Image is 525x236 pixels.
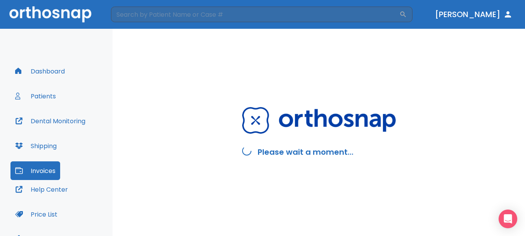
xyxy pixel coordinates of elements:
[10,161,60,180] button: Invoices
[432,7,516,21] button: [PERSON_NAME]
[242,107,396,134] img: Orthosnap
[258,146,353,158] h2: Please wait a moment...
[10,62,69,80] button: Dashboard
[10,112,90,130] button: Dental Monitoring
[10,87,61,105] button: Patients
[9,6,92,22] img: Orthosnap
[10,136,61,155] button: Shipping
[111,7,399,22] input: Search by Patient Name or Case #
[499,210,517,228] div: Open Intercom Messenger
[10,205,62,224] button: Price List
[10,180,73,199] button: Help Center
